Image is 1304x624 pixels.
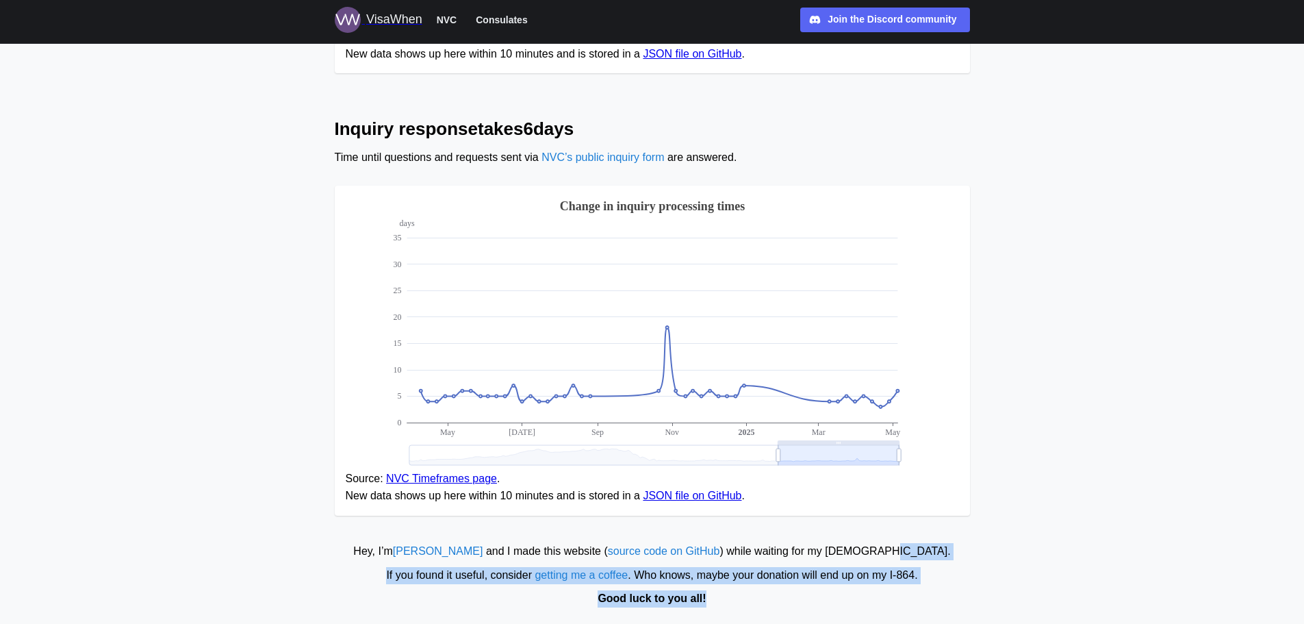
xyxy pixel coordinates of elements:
[535,569,628,581] a: getting me a coffee
[393,233,401,242] text: 35
[393,260,401,269] text: 30
[476,12,527,28] span: Consulates
[335,149,970,166] div: Time until questions and requests sent via are answered.
[509,427,535,437] text: [DATE]
[828,12,956,27] div: Join the Discord community
[393,312,401,322] text: 20
[7,543,1297,560] div: Hey, I’m and I made this website ( ) while waiting for my [DEMOGRAPHIC_DATA].
[393,286,401,295] text: 25
[386,473,497,484] a: NVC Timeframes page
[346,29,959,63] figcaption: Source: . New data shows up here within 10 minutes and is stored in a .
[335,117,970,141] h2: Inquiry response takes 6 days
[591,427,604,437] text: Sep
[335,7,361,33] img: Logo for VisaWhen
[665,427,679,437] text: Nov
[437,12,457,28] span: NVC
[397,418,401,427] text: 0
[811,427,825,437] text: Mar
[393,545,483,557] a: [PERSON_NAME]
[366,10,422,29] div: VisaWhen
[559,199,745,213] text: Change in inquiry processing times
[397,392,401,401] text: 5
[608,545,720,557] a: source code on GitHub
[393,365,401,375] text: 10
[643,490,741,501] a: JSON file on GitHub
[885,427,900,437] text: May
[335,7,422,33] a: Logo for VisaWhen VisaWhen
[7,590,1297,608] div: Good luck to you all!
[431,11,463,29] button: NVC
[541,151,664,163] a: NVC’s public inquiry form
[346,471,959,505] figcaption: Source: . New data shows up here within 10 minutes and is stored in a .
[399,219,414,228] text: days
[738,427,754,437] text: 2025
[439,427,455,437] text: May
[7,567,1297,584] div: If you found it useful, consider . Who knows, maybe your donation will end up on my I‑864.
[643,48,741,60] a: JSON file on GitHub
[800,8,970,32] a: Join the Discord community
[393,339,401,349] text: 15
[470,11,533,29] button: Consulates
